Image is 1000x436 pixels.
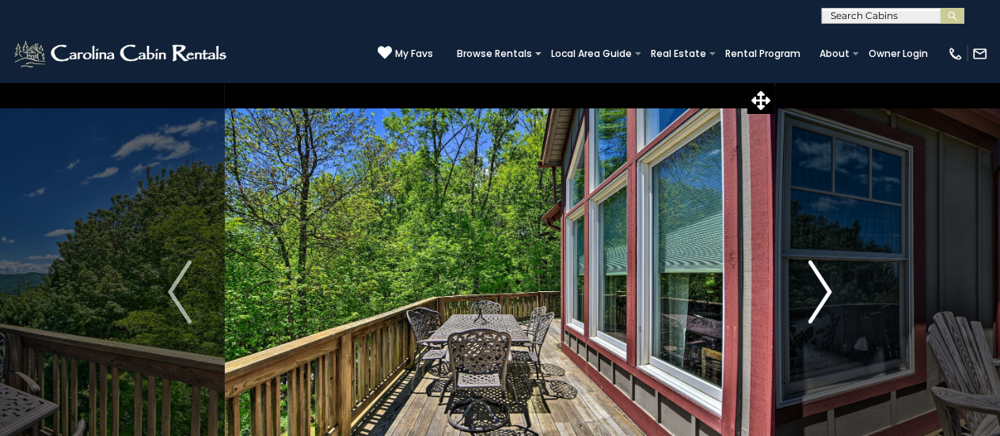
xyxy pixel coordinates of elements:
img: arrow [168,260,192,324]
a: Local Area Guide [543,43,640,65]
a: About [812,43,857,65]
a: My Favs [378,45,433,62]
a: Real Estate [643,43,714,65]
a: Rental Program [717,43,808,65]
img: mail-regular-white.png [972,46,988,62]
span: My Favs [395,47,433,61]
a: Owner Login [861,43,936,65]
a: Browse Rentals [449,43,540,65]
img: White-1-2.png [12,38,231,70]
img: arrow [808,260,832,324]
img: phone-regular-white.png [948,46,964,62]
